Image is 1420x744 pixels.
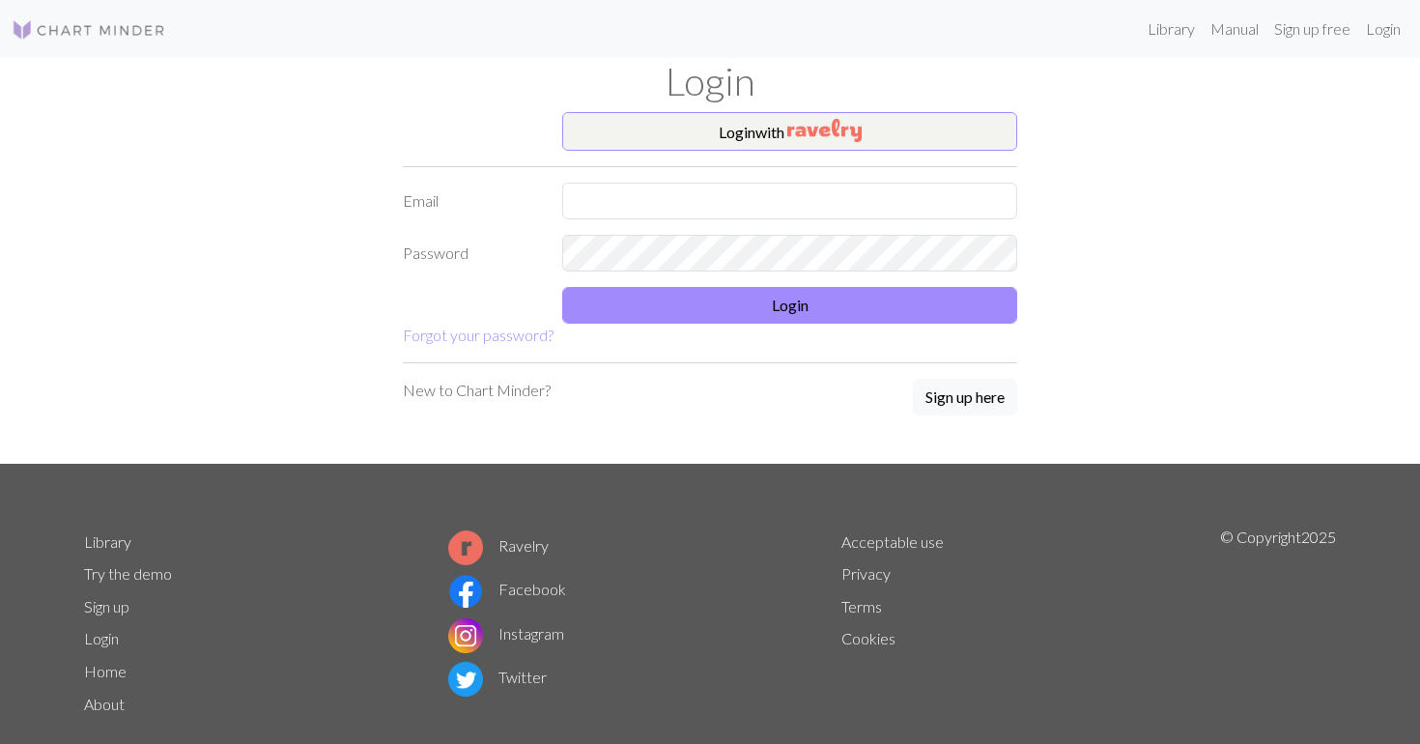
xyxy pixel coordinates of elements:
[841,629,895,647] a: Cookies
[84,597,129,615] a: Sign up
[84,564,172,583] a: Try the demo
[448,668,547,686] a: Twitter
[448,662,483,697] img: Twitter logo
[448,624,564,643] a: Instagram
[448,530,483,565] img: Ravelry logo
[1220,526,1336,721] p: © Copyright 2025
[841,564,891,583] a: Privacy
[403,379,551,402] p: New to Chart Minder?
[403,326,554,344] a: Forgot your password?
[84,629,119,647] a: Login
[841,532,944,551] a: Acceptable use
[448,536,549,555] a: Ravelry
[1358,10,1408,48] a: Login
[84,662,127,680] a: Home
[72,58,1348,104] h1: Login
[448,618,483,653] img: Instagram logo
[391,183,551,219] label: Email
[84,532,131,551] a: Library
[391,235,551,272] label: Password
[12,18,166,42] img: Logo
[913,379,1017,415] button: Sign up here
[913,379,1017,417] a: Sign up here
[1203,10,1266,48] a: Manual
[562,287,1017,324] button: Login
[562,112,1017,151] button: Loginwith
[448,574,483,609] img: Facebook logo
[1266,10,1358,48] a: Sign up free
[448,580,566,598] a: Facebook
[84,695,125,713] a: About
[787,119,862,142] img: Ravelry
[841,597,882,615] a: Terms
[1140,10,1203,48] a: Library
